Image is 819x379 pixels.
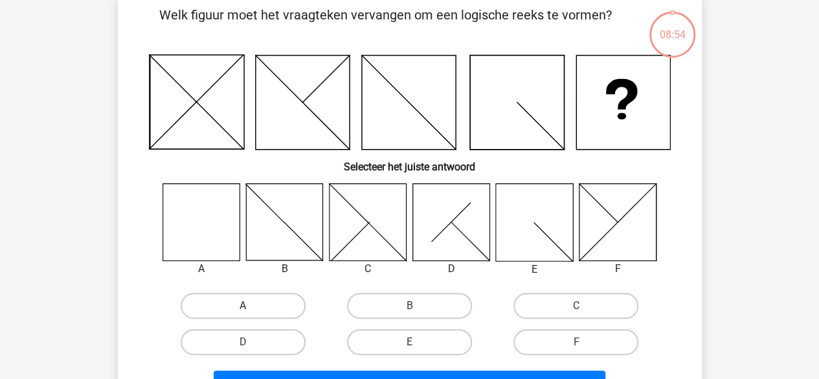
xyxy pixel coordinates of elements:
label: A [181,293,306,319]
div: B [236,261,333,277]
p: Welk figuur moet het vraagteken vervangen om een logische reeks te vormen? [139,5,633,44]
div: D [403,261,500,277]
label: E [347,329,472,355]
h6: Selecteer het juiste antwoord [139,150,681,173]
div: 08:54 [648,10,697,43]
div: F [569,261,667,277]
label: F [513,329,638,355]
div: A [153,261,251,277]
label: D [181,329,306,355]
div: E [486,262,583,277]
div: C [319,261,417,277]
label: C [513,293,638,319]
label: B [347,293,472,319]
